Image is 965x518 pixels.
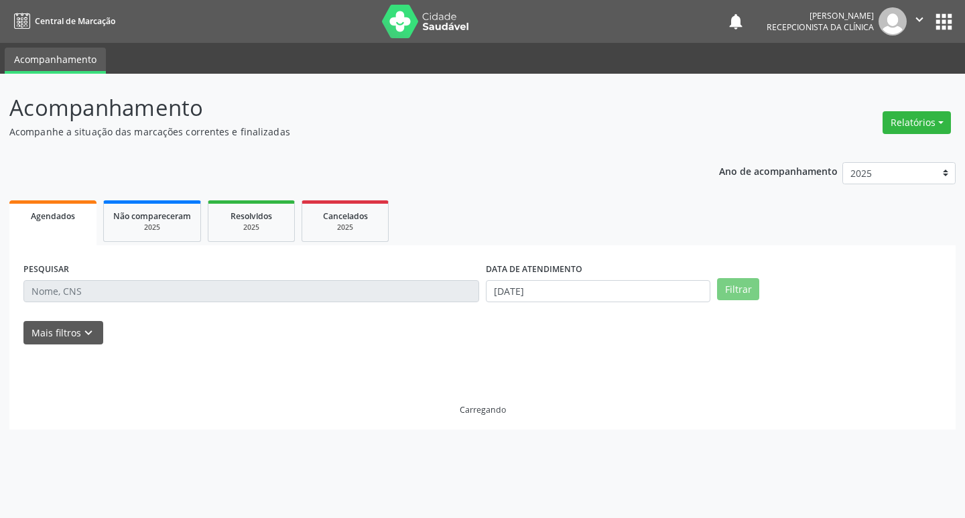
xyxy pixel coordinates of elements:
[486,280,710,303] input: Selecione um intervalo
[912,12,927,27] i: 
[312,222,379,233] div: 2025
[767,21,874,33] span: Recepcionista da clínica
[719,162,838,179] p: Ano de acompanhamento
[23,321,103,344] button: Mais filtroskeyboard_arrow_down
[9,91,671,125] p: Acompanhamento
[81,326,96,340] i: keyboard_arrow_down
[5,48,106,74] a: Acompanhamento
[231,210,272,222] span: Resolvidos
[323,210,368,222] span: Cancelados
[907,7,932,36] button: 
[932,10,956,34] button: apps
[9,10,115,32] a: Central de Marcação
[31,210,75,222] span: Agendados
[23,280,479,303] input: Nome, CNS
[35,15,115,27] span: Central de Marcação
[9,125,671,139] p: Acompanhe a situação das marcações correntes e finalizadas
[113,210,191,222] span: Não compareceram
[218,222,285,233] div: 2025
[23,259,69,280] label: PESQUISAR
[460,404,506,415] div: Carregando
[717,278,759,301] button: Filtrar
[726,12,745,31] button: notifications
[113,222,191,233] div: 2025
[883,111,951,134] button: Relatórios
[879,7,907,36] img: img
[767,10,874,21] div: [PERSON_NAME]
[486,259,582,280] label: DATA DE ATENDIMENTO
